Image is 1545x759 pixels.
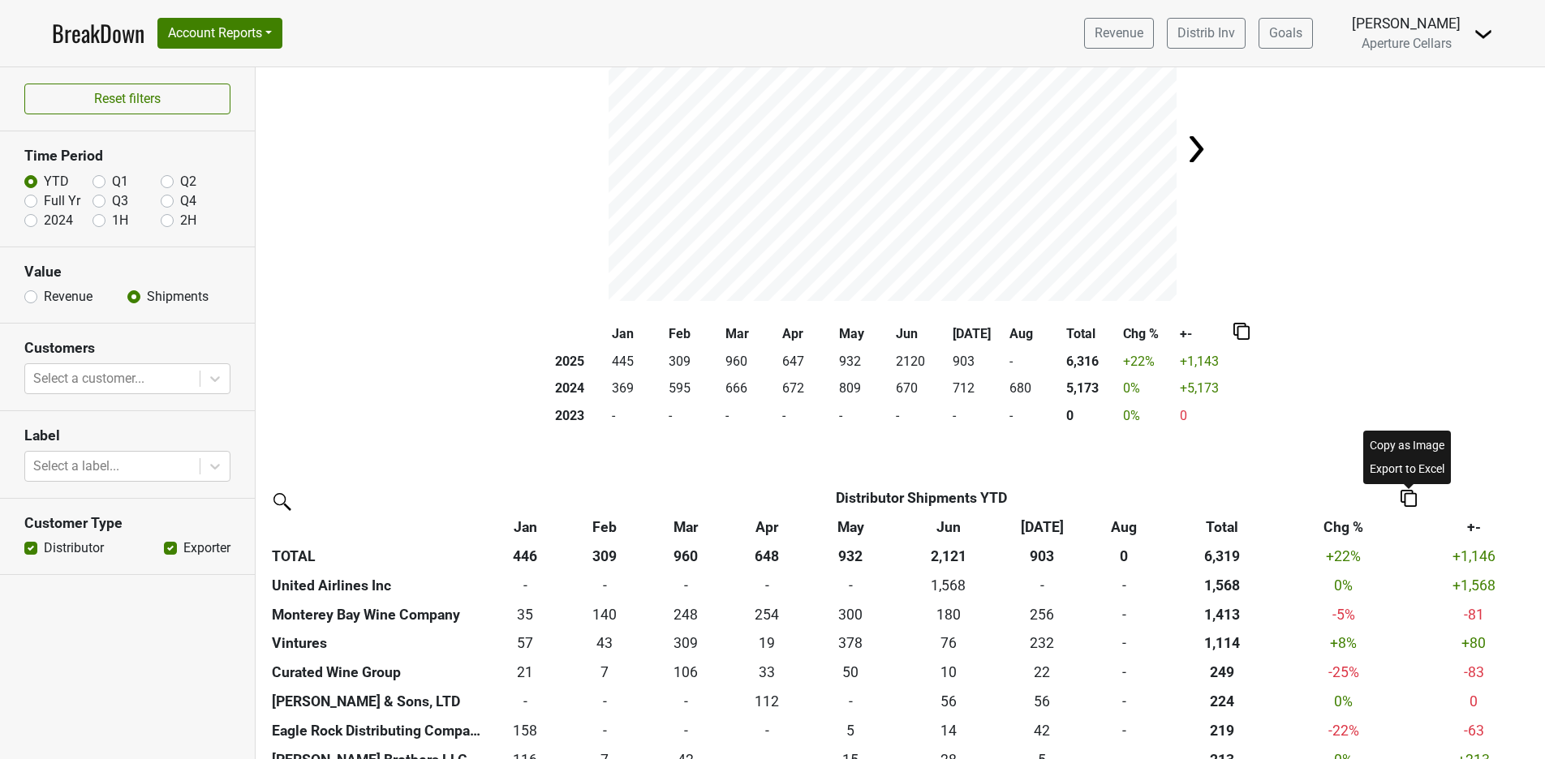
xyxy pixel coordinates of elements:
img: Dropdown Menu [1474,24,1493,44]
td: 903 [949,348,1006,375]
td: 1,568 [894,571,1002,600]
td: - [565,571,644,600]
td: -81 [1409,600,1539,629]
th: Eagle Rock Distributing Company [268,717,485,746]
td: 670 [893,375,949,403]
td: - [807,571,894,600]
td: - [727,571,807,600]
th: Total: activate to sort column ascending [1166,512,1279,542]
td: 248 [644,600,727,629]
td: - [893,402,949,430]
td: 21 [485,658,565,688]
th: 224 [1166,688,1279,717]
td: 2120 [893,348,949,375]
label: 2H [180,211,196,230]
th: Chg % [1120,320,1177,348]
h3: Value [24,264,230,281]
td: 712 [949,375,1006,403]
td: 0 [1409,688,1539,717]
td: - [644,688,727,717]
td: 300 [807,600,894,629]
th: May: activate to sort column ascending [807,512,894,542]
td: 0 % [1278,688,1408,717]
td: 33 [727,658,807,688]
th: May [836,320,893,348]
td: - [565,717,644,746]
td: - [644,571,727,600]
label: Shipments [147,287,209,307]
th: 249 [1166,658,1279,688]
th: Chg %: activate to sort column ascending [1278,512,1408,542]
th: 2025 [552,348,609,375]
td: 378 [807,629,894,658]
td: +22 % [1120,348,1177,375]
td: 180 [894,600,1002,629]
span: Aperture Cellars [1362,36,1452,51]
h3: Label [24,427,230,444]
th: Monterey Bay Wine Company [268,600,485,629]
td: - [1006,348,1063,375]
span: +22% [1326,548,1361,564]
td: 445 [609,348,665,375]
th: Jan [609,320,665,348]
th: 1,568 [1166,571,1279,600]
td: 232 [1002,629,1082,658]
td: 14 [894,717,1002,746]
th: Aug: activate to sort column ascending [1082,512,1165,542]
div: Export to Excel [1366,457,1448,481]
th: Jul: activate to sort column ascending [1002,512,1082,542]
th: 446 [485,542,565,571]
th: TOTAL [268,542,485,571]
div: [PERSON_NAME] [1352,13,1461,34]
td: - [1082,658,1165,688]
div: Shipments YTD [569,487,1275,508]
th: +- [1177,320,1233,348]
label: Distributor [44,538,104,558]
th: 932 [807,542,894,571]
td: - [485,688,565,717]
td: 809 [836,375,893,403]
td: - [1082,717,1165,746]
th: 0 [1082,542,1165,571]
a: Revenue [1084,18,1154,49]
th: Apr [779,320,836,348]
th: &nbsp;: activate to sort column ascending [268,512,485,542]
h3: Customers [24,340,230,357]
td: 254 [727,600,807,629]
th: 2023 [552,402,609,430]
td: 960 [722,348,779,375]
td: - [1082,688,1165,717]
th: Jun: activate to sort column ascending [894,512,1002,542]
td: 309 [644,629,727,658]
th: Vintures [268,629,485,658]
td: 56 [894,688,1002,717]
td: - [609,402,665,430]
td: +80 [1409,629,1539,658]
th: 960 [644,542,727,571]
div: Copy as Image [1366,434,1448,457]
th: Feb [665,320,722,348]
td: - [727,717,807,746]
td: +1,143 [1177,348,1233,375]
th: 6,319 [1166,542,1279,571]
td: 680 [1006,375,1063,403]
h3: Customer Type [24,515,230,532]
label: YTD [44,172,69,191]
th: [DATE] [949,320,1006,348]
td: 0 % [1120,402,1177,430]
td: 932 [836,348,893,375]
td: - [565,688,644,717]
th: 309 [565,542,644,571]
th: Feb: activate to sort column ascending [565,512,644,542]
th: Total [1063,320,1120,348]
th: United Airlines Inc [268,571,485,600]
td: - [1082,571,1165,600]
td: 158 [485,717,565,746]
td: 50 [807,658,894,688]
td: - [779,402,836,430]
td: 647 [779,348,836,375]
td: - [807,688,894,717]
th: 5,173 [1063,375,1120,403]
td: -63 [1409,717,1539,746]
th: 2024 [552,375,609,403]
